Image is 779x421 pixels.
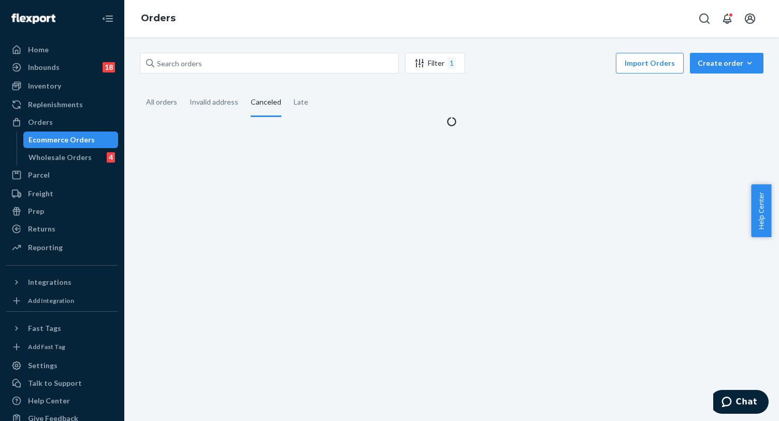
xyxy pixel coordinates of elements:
[751,184,771,237] button: Help Center
[28,99,83,110] div: Replenishments
[6,185,118,202] a: Freight
[6,114,118,130] a: Orders
[6,96,118,113] a: Replenishments
[6,78,118,94] a: Inventory
[6,41,118,58] a: Home
[28,152,92,163] div: Wholesale Orders
[6,167,118,183] a: Parcel
[406,57,465,69] div: Filter
[690,53,763,74] button: Create order
[28,224,55,234] div: Returns
[6,274,118,291] button: Integrations
[28,188,53,199] div: Freight
[6,357,118,374] a: Settings
[6,393,118,409] a: Help Center
[23,132,119,148] a: Ecommerce Orders
[28,62,60,72] div: Inbounds
[740,8,760,29] button: Open account menu
[28,360,57,371] div: Settings
[6,375,118,391] button: Talk to Support
[6,203,118,220] a: Prep
[251,89,281,117] div: Canceled
[616,53,684,74] button: Import Orders
[28,45,49,55] div: Home
[405,53,465,74] button: Filter
[28,206,44,216] div: Prep
[6,59,118,76] a: Inbounds18
[28,117,53,127] div: Orders
[6,221,118,237] a: Returns
[103,62,115,72] div: 18
[107,152,115,163] div: 4
[6,341,118,353] a: Add Fast Tag
[141,12,176,24] a: Orders
[6,295,118,307] a: Add Integration
[28,342,65,351] div: Add Fast Tag
[28,323,61,333] div: Fast Tags
[23,149,119,166] a: Wholesale Orders4
[448,57,456,69] div: 1
[694,8,715,29] button: Open Search Box
[11,13,55,24] img: Flexport logo
[6,239,118,256] a: Reporting
[28,81,61,91] div: Inventory
[28,242,63,253] div: Reporting
[190,89,238,115] div: Invalid address
[28,296,74,305] div: Add Integration
[28,135,95,145] div: Ecommerce Orders
[133,4,184,34] ol: breadcrumbs
[28,277,71,287] div: Integrations
[294,89,308,115] div: Late
[97,8,118,29] button: Close Navigation
[28,170,50,180] div: Parcel
[717,8,738,29] button: Open notifications
[6,320,118,337] button: Fast Tags
[698,58,756,68] div: Create order
[28,396,70,406] div: Help Center
[28,378,82,388] div: Talk to Support
[713,390,769,416] iframe: Opens a widget where you can chat to one of our agents
[140,53,399,74] input: Search orders
[146,89,177,115] div: All orders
